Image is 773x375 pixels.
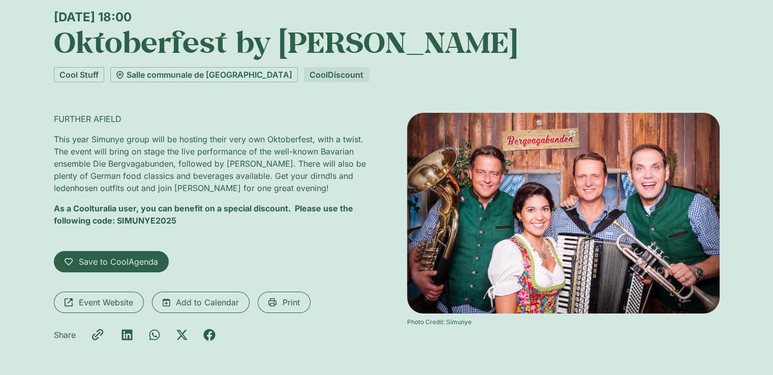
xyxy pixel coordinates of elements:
h1: Oktoberfest by [PERSON_NAME] [54,24,720,59]
span: Save to CoolAgenda [79,256,158,268]
div: Photo Credit: Simunye [407,318,720,327]
div: Share on facebook [203,329,215,341]
a: Cool Stuff [54,67,104,82]
p: This year Simunye group will be hosting their very own Oktoberfest, with a twist. The event will ... [54,133,366,194]
div: Share on x-twitter [176,329,188,341]
span: Add to Calendar [176,296,239,308]
a: Save to CoolAgenda [54,251,169,272]
a: Print [258,292,311,313]
a: Salle communale de [GEOGRAPHIC_DATA] [110,67,298,82]
div: CoolDiscount [304,67,369,82]
a: Add to Calendar [152,292,250,313]
span: Print [283,296,300,308]
strong: As a Coolturalia user, you can benefit on a special discount. Please use the following code: SIMU... [54,203,353,226]
a: Event Website [54,292,144,313]
div: [DATE] 18:00 [54,10,720,24]
div: Share on linkedin [121,329,133,341]
p: Share [54,329,76,341]
div: Share on whatsapp [148,329,161,341]
span: Event Website [79,296,133,308]
p: FURTHER AFIELD [54,113,366,125]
